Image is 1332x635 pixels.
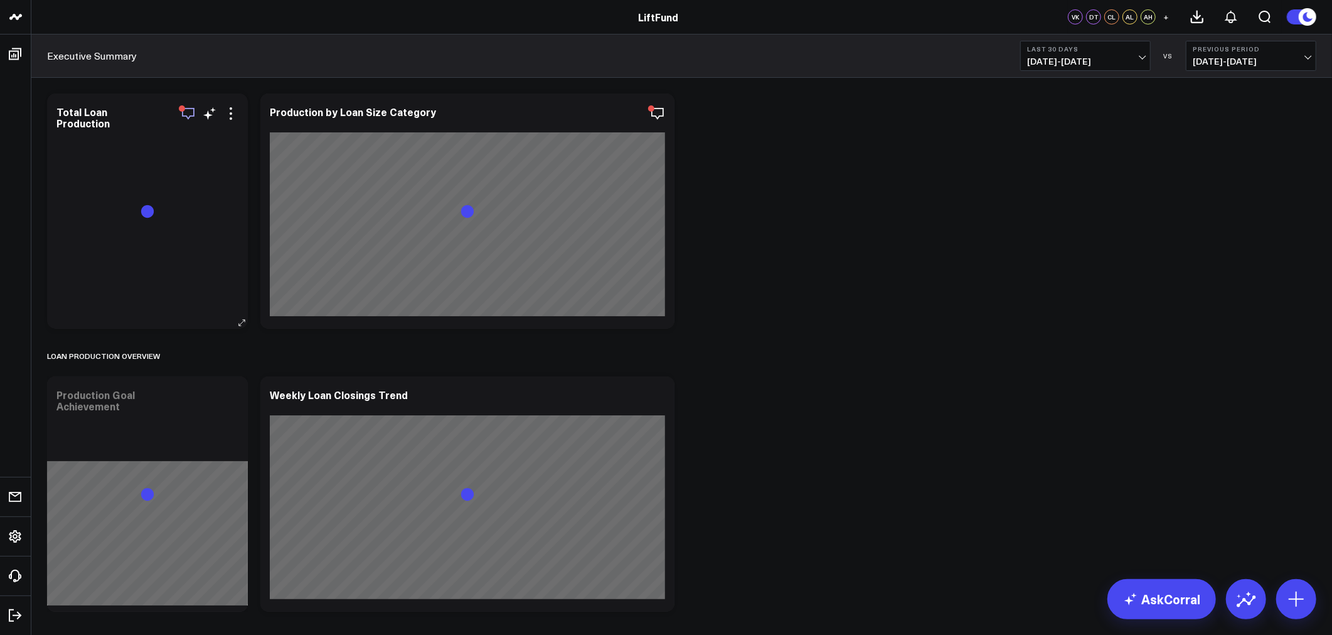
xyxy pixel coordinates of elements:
a: AskCorral [1107,579,1216,619]
a: LiftFund [638,10,678,24]
span: [DATE] - [DATE] [1193,56,1309,67]
div: AH [1141,9,1156,24]
div: Loan Production Overview [47,341,160,370]
div: Production Goal Achievement [56,388,135,413]
div: Total Loan Production [56,105,110,130]
a: Executive Summary [47,49,137,63]
button: Last 30 Days[DATE]-[DATE] [1020,41,1151,71]
b: Last 30 Days [1027,45,1144,53]
div: VK [1068,9,1083,24]
button: + [1159,9,1174,24]
span: + [1164,13,1169,21]
div: VS [1157,52,1180,60]
div: Production by Loan Size Category [270,105,436,119]
button: Previous Period[DATE]-[DATE] [1186,41,1316,71]
div: CL [1104,9,1119,24]
b: Previous Period [1193,45,1309,53]
span: [DATE] - [DATE] [1027,56,1144,67]
div: Weekly Loan Closings Trend [270,388,408,402]
div: DT [1086,9,1101,24]
div: AL [1122,9,1138,24]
